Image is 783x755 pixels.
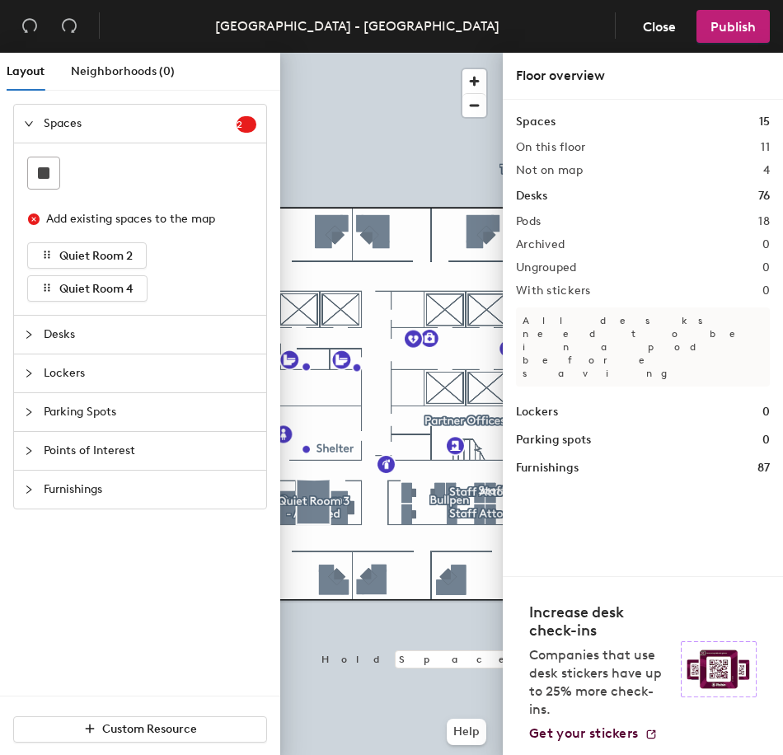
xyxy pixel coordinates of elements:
span: undo [21,17,38,34]
span: Quiet Room 2 [59,249,133,263]
span: Custom Resource [102,722,197,736]
span: collapsed [24,485,34,495]
h1: 0 [762,431,770,449]
span: Close [643,19,676,35]
h1: Lockers [516,403,558,421]
button: Quiet Room 2 [27,242,147,269]
span: Quiet Room 4 [59,282,134,296]
span: Spaces [44,105,237,143]
h2: 0 [762,238,770,251]
div: Add existing spaces to the map [46,210,242,228]
span: Points of Interest [44,432,256,470]
button: Help [447,719,486,745]
div: Floor overview [516,66,770,86]
a: Get your stickers [529,725,658,742]
span: collapsed [24,368,34,378]
h2: On this floor [516,141,586,154]
button: Publish [696,10,770,43]
span: Parking Spots [44,393,256,431]
span: Publish [710,19,756,35]
h1: 87 [757,459,770,477]
h2: 18 [758,215,770,228]
h1: 15 [759,113,770,131]
h2: 4 [763,164,770,177]
span: Furnishings [44,471,256,509]
h2: 0 [762,284,770,298]
span: expanded [24,119,34,129]
button: Quiet Room 4 [27,275,148,302]
h2: Archived [516,238,565,251]
button: Redo (⌘ + ⇧ + Z) [53,10,86,43]
span: collapsed [24,330,34,340]
h2: Ungrouped [516,261,577,274]
span: 2 [237,119,256,130]
h2: 0 [762,261,770,274]
h2: With stickers [516,284,591,298]
h2: Not on map [516,164,583,177]
p: All desks need to be in a pod before saving [516,307,770,387]
span: collapsed [24,446,34,456]
h1: Furnishings [516,459,579,477]
p: Companies that use desk stickers have up to 25% more check-ins. [529,646,671,719]
span: collapsed [24,407,34,417]
h2: Pods [516,215,541,228]
div: [GEOGRAPHIC_DATA] - [GEOGRAPHIC_DATA] [215,16,499,36]
span: Lockers [44,354,256,392]
span: Get your stickers [529,725,638,741]
button: Custom Resource [13,716,267,743]
h1: Parking spots [516,431,591,449]
button: Undo (⌘ + Z) [13,10,46,43]
img: Sticker logo [681,641,757,697]
h1: 0 [762,403,770,421]
span: Desks [44,316,256,354]
span: close-circle [28,213,40,225]
h1: Desks [516,187,547,205]
span: Layout [7,64,45,78]
h4: Increase desk check-ins [529,603,671,640]
h1: Spaces [516,113,556,131]
h2: 11 [761,141,770,154]
button: Close [629,10,690,43]
span: Neighborhoods (0) [71,64,175,78]
sup: 2 [237,116,256,133]
h1: 76 [758,187,770,205]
